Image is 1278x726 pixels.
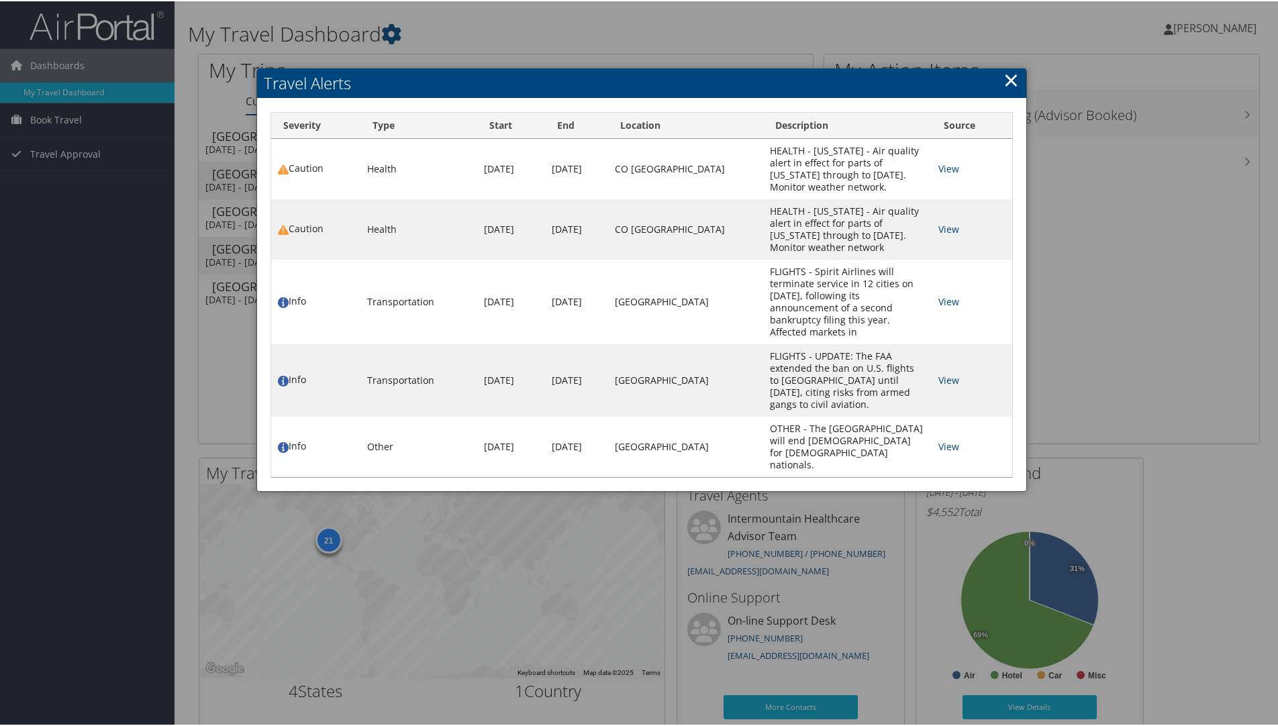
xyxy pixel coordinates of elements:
td: [DATE] [477,343,545,415]
td: [DATE] [545,415,608,476]
a: View [938,221,959,234]
th: Type: activate to sort column ascending [360,111,477,138]
th: Location [608,111,763,138]
td: HEALTH - [US_STATE] - Air quality alert in effect for parts of [US_STATE] through to [DATE]. Moni... [763,198,931,258]
td: [DATE] [545,198,608,258]
td: [DATE] [545,138,608,198]
td: Caution [271,198,360,258]
th: Severity: activate to sort column ascending [271,111,360,138]
td: CO [GEOGRAPHIC_DATA] [608,138,763,198]
img: alert-flat-solid-info.png [278,296,289,307]
a: Close [1003,65,1019,92]
td: FLIGHTS - Spirit Airlines will terminate service in 12 cities on [DATE], following its announceme... [763,258,931,343]
a: View [938,294,959,307]
td: HEALTH - [US_STATE] - Air quality alert in effect for parts of [US_STATE] through to [DATE]. Moni... [763,138,931,198]
a: View [938,372,959,385]
td: [GEOGRAPHIC_DATA] [608,258,763,343]
td: Info [271,415,360,476]
td: [GEOGRAPHIC_DATA] [608,415,763,476]
a: View [938,439,959,452]
td: CO [GEOGRAPHIC_DATA] [608,198,763,258]
td: [DATE] [477,415,545,476]
a: View [938,161,959,174]
td: Other [360,415,477,476]
td: OTHER - The [GEOGRAPHIC_DATA] will end [DEMOGRAPHIC_DATA] for [DEMOGRAPHIC_DATA] nationals. [763,415,931,476]
img: alert-flat-solid-caution.png [278,223,289,234]
td: [DATE] [477,258,545,343]
td: [DATE] [477,198,545,258]
h2: Travel Alerts [257,67,1026,97]
th: Description [763,111,931,138]
th: End: activate to sort column ascending [545,111,608,138]
th: Start: activate to sort column ascending [477,111,545,138]
td: Transportation [360,343,477,415]
td: Info [271,343,360,415]
td: [DATE] [545,258,608,343]
td: FLIGHTS - UPDATE: The FAA extended the ban on U.S. flights to [GEOGRAPHIC_DATA] until [DATE], cit... [763,343,931,415]
img: alert-flat-solid-caution.png [278,163,289,174]
td: [GEOGRAPHIC_DATA] [608,343,763,415]
td: Health [360,198,477,258]
td: Health [360,138,477,198]
td: Transportation [360,258,477,343]
img: alert-flat-solid-info.png [278,441,289,452]
td: Info [271,258,360,343]
td: Caution [271,138,360,198]
th: Source [932,111,1012,138]
img: alert-flat-solid-info.png [278,374,289,385]
td: [DATE] [545,343,608,415]
td: [DATE] [477,138,545,198]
